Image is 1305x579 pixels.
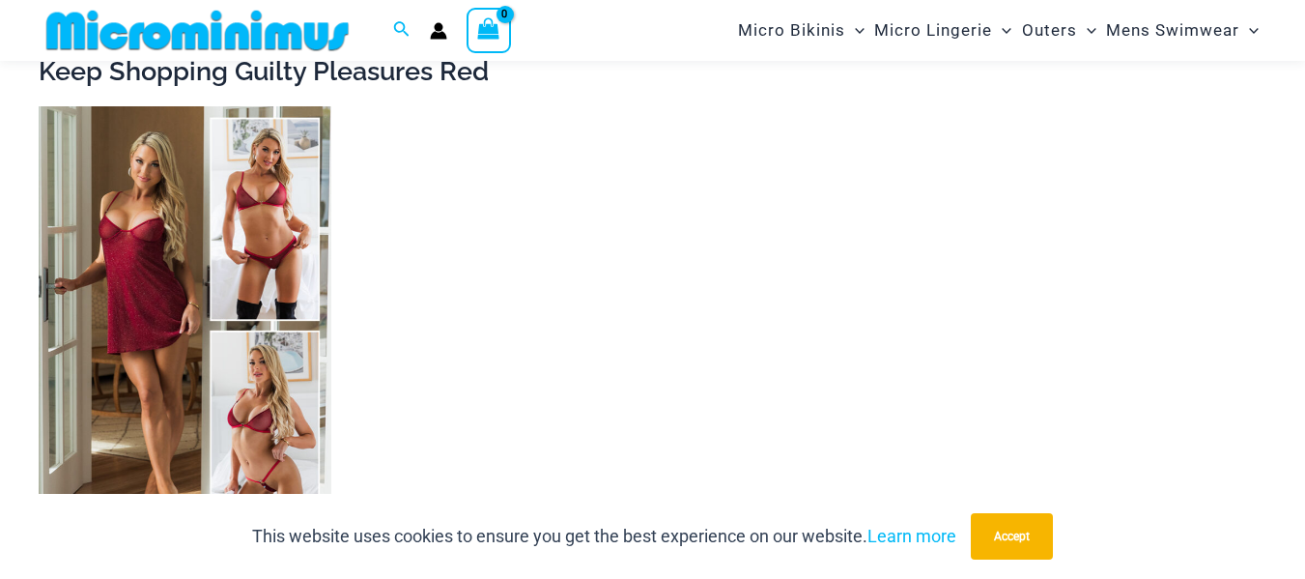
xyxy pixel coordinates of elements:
a: Search icon link [393,18,411,43]
span: Outers [1022,6,1077,55]
a: Learn more [867,526,956,546]
span: Menu Toggle [1239,6,1259,55]
a: Mens SwimwearMenu ToggleMenu Toggle [1101,6,1263,55]
p: This website uses cookies to ensure you get the best experience on our website. [252,522,956,551]
span: Menu Toggle [1077,6,1096,55]
h2: Keep Shopping Guilty Pleasures Red [39,54,1266,88]
a: Guilty Pleasures Red Collection Pack FGuilty Pleasures Red Collection Pack BGuilty Pleasures Red ... [39,106,331,545]
span: Menu Toggle [845,6,865,55]
nav: Site Navigation [730,3,1266,58]
span: Mens Swimwear [1106,6,1239,55]
img: Guilty Pleasures Red Collection Pack F [39,106,331,545]
img: MM SHOP LOGO FLAT [39,9,356,52]
a: Micro LingerieMenu ToggleMenu Toggle [869,6,1016,55]
span: Micro Bikinis [738,6,845,55]
button: Accept [971,513,1053,560]
a: View Shopping Cart, empty [467,8,511,52]
a: Micro BikinisMenu ToggleMenu Toggle [733,6,869,55]
a: Account icon link [430,22,447,40]
a: OutersMenu ToggleMenu Toggle [1017,6,1101,55]
span: Micro Lingerie [874,6,992,55]
span: Menu Toggle [992,6,1011,55]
